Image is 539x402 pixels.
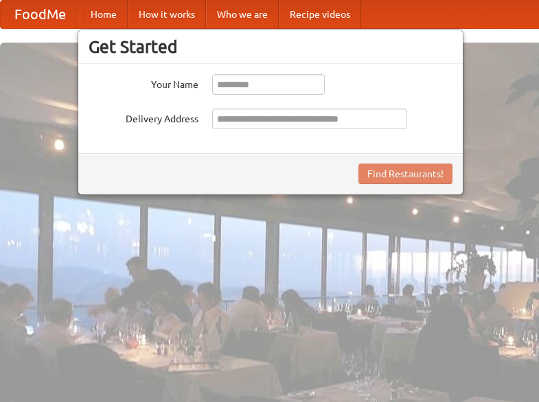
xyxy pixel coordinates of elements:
[89,36,452,57] h3: Get Started
[89,109,198,126] label: Delivery Address
[80,1,128,28] a: Home
[358,164,452,184] button: Find Restaurants!
[1,1,80,28] a: FoodMe
[89,74,198,91] label: Your Name
[128,1,206,28] a: How it works
[279,1,361,28] a: Recipe videos
[206,1,279,28] a: Who we are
